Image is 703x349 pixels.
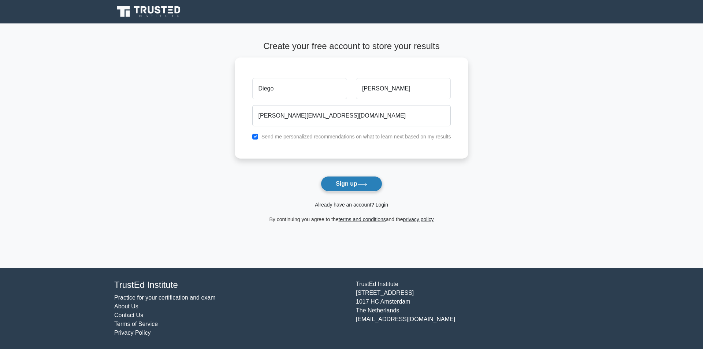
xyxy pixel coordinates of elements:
a: Privacy Policy [114,330,151,336]
input: First name [252,78,347,99]
a: Contact Us [114,312,143,318]
a: privacy policy [403,216,434,222]
input: Last name [356,78,451,99]
h4: Create your free account to store your results [235,41,469,52]
input: Email [252,105,451,126]
label: Send me personalized recommendations on what to learn next based on my results [261,134,451,140]
button: Sign up [321,176,382,192]
a: Practice for your certification and exam [114,294,216,301]
a: About Us [114,303,138,309]
h4: TrustEd Institute [114,280,347,290]
a: Already have an account? Login [315,202,388,208]
div: TrustEd Institute [STREET_ADDRESS] 1017 HC Amsterdam The Netherlands [EMAIL_ADDRESS][DOMAIN_NAME] [351,280,593,337]
div: By continuing you agree to the and the [230,215,473,224]
a: terms and conditions [339,216,386,222]
a: Terms of Service [114,321,158,327]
